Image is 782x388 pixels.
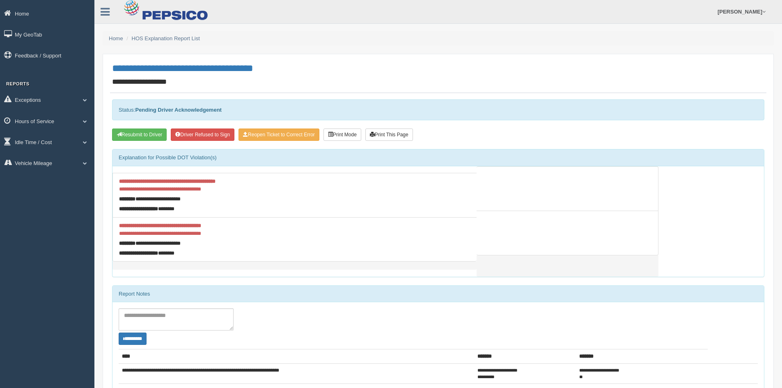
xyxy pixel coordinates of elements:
[112,99,764,120] div: Status:
[171,129,234,141] button: Driver Refused to Sign
[323,129,361,141] button: Print Mode
[132,35,200,41] a: HOS Explanation Report List
[135,107,221,113] strong: Pending Driver Acknowledgement
[365,129,413,141] button: Print This Page
[112,149,764,166] div: Explanation for Possible DOT Violation(s)
[112,129,167,141] button: Resubmit To Driver
[119,333,147,345] button: Change Filter Options
[238,129,319,141] button: Reopen Ticket
[109,35,123,41] a: Home
[112,286,764,302] div: Report Notes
